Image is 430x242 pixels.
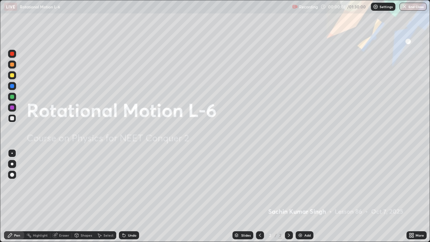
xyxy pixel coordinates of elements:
div: Slides [241,234,251,237]
p: Settings [380,5,393,8]
div: Undo [128,234,136,237]
div: Pen [14,234,20,237]
p: LIVE [6,4,15,9]
img: class-settings-icons [373,4,378,9]
img: end-class-cross [402,4,407,9]
div: / [275,233,277,237]
img: recording.375f2c34.svg [292,4,298,9]
div: Shapes [81,234,92,237]
button: End Class [399,3,427,11]
div: Select [103,234,114,237]
p: Recording [299,4,318,9]
div: 2 [267,233,273,237]
div: Add [304,234,311,237]
div: More [416,234,424,237]
img: add-slide-button [298,233,303,238]
div: Eraser [59,234,69,237]
div: Highlight [33,234,48,237]
p: Rotational Motion L-6 [20,4,60,9]
div: 2 [278,232,282,238]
